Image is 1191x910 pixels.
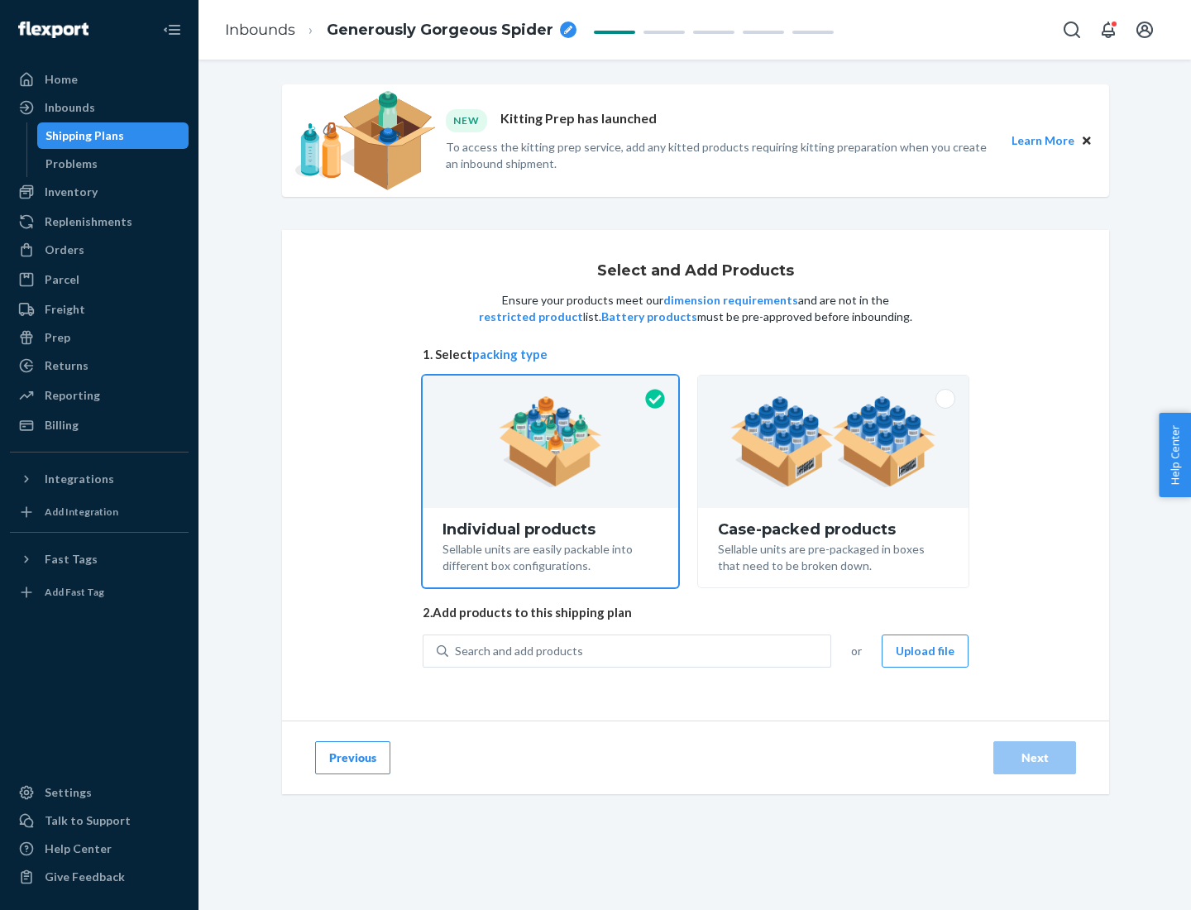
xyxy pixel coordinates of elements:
button: dimension requirements [663,292,798,309]
div: Sellable units are pre-packaged in boxes that need to be broken down. [718,538,949,574]
p: Ensure your products meet our and are not in the list. must be pre-approved before inbounding. [477,292,914,325]
div: Parcel [45,271,79,288]
a: Settings [10,779,189,806]
a: Freight [10,296,189,323]
span: or [851,643,862,659]
div: Home [45,71,78,88]
span: Generously Gorgeous Spider [327,20,553,41]
button: restricted product [479,309,583,325]
p: To access the kitting prep service, add any kitted products requiring kitting preparation when yo... [446,139,997,172]
a: Inbounds [10,94,189,121]
a: Add Fast Tag [10,579,189,606]
div: Replenishments [45,213,132,230]
a: Problems [37,151,189,177]
div: Orders [45,242,84,258]
div: Returns [45,357,88,374]
div: NEW [446,109,487,132]
div: Add Fast Tag [45,585,104,599]
a: Orders [10,237,189,263]
button: Learn More [1012,132,1074,150]
div: Inventory [45,184,98,200]
div: Help Center [45,841,112,857]
span: 2. Add products to this shipping plan [423,604,969,621]
button: Integrations [10,466,189,492]
button: Open account menu [1128,13,1161,46]
div: Fast Tags [45,551,98,568]
div: Freight [45,301,85,318]
a: Parcel [10,266,189,293]
button: packing type [472,346,548,363]
a: Home [10,66,189,93]
div: Settings [45,784,92,801]
button: Upload file [882,635,969,668]
div: Give Feedback [45,869,125,885]
a: Inventory [10,179,189,205]
div: Talk to Support [45,812,131,829]
div: Reporting [45,387,100,404]
button: Battery products [601,309,697,325]
a: Add Integration [10,499,189,525]
a: Inbounds [225,21,295,39]
a: Shipping Plans [37,122,189,149]
a: Billing [10,412,189,438]
img: case-pack.59cecea509d18c883b923b81aeac6d0b.png [730,396,936,487]
span: 1. Select [423,346,969,363]
a: Replenishments [10,208,189,235]
div: Next [1007,750,1062,766]
a: Returns [10,352,189,379]
button: Give Feedback [10,864,189,890]
div: Add Integration [45,505,118,519]
a: Talk to Support [10,807,189,834]
p: Kitting Prep has launched [500,109,657,132]
div: Prep [45,329,70,346]
div: Case-packed products [718,521,949,538]
a: Prep [10,324,189,351]
div: Billing [45,417,79,433]
button: Open Search Box [1055,13,1088,46]
button: Fast Tags [10,546,189,572]
button: Previous [315,741,390,774]
div: Integrations [45,471,114,487]
h1: Select and Add Products [597,263,794,280]
div: Problems [45,156,98,172]
img: individual-pack.facf35554cb0f1810c75b2bd6df2d64e.png [499,396,602,487]
button: Help Center [1159,413,1191,497]
img: Flexport logo [18,22,88,38]
div: Shipping Plans [45,127,124,144]
button: Close [1078,132,1096,150]
button: Next [993,741,1076,774]
div: Inbounds [45,99,95,116]
ol: breadcrumbs [212,6,590,55]
a: Reporting [10,382,189,409]
div: Individual products [442,521,658,538]
div: Search and add products [455,643,583,659]
a: Help Center [10,836,189,862]
button: Open notifications [1092,13,1125,46]
button: Close Navigation [155,13,189,46]
div: Sellable units are easily packable into different box configurations. [442,538,658,574]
